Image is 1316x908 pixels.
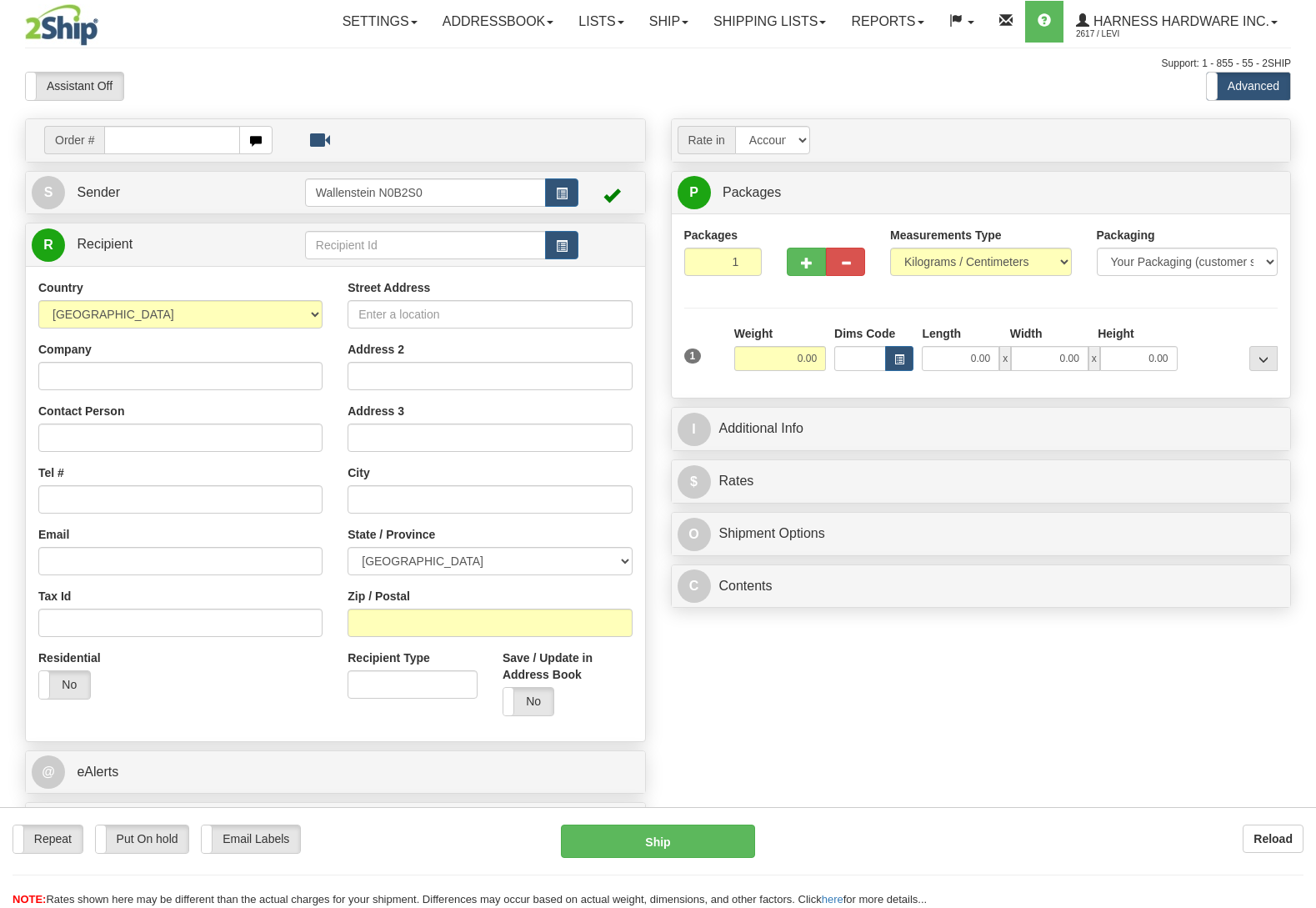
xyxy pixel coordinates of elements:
[25,57,1291,71] div: Support: 1 - 855 - 55 - 2SHIP
[678,413,711,446] span: I
[1010,325,1043,342] label: Width
[13,825,83,853] label: Repeat
[1253,832,1293,845] b: Reload
[32,228,274,262] a: R Recipient
[38,403,124,419] label: Contact Person
[96,825,189,853] label: Put On hold
[834,325,895,342] label: Dims Code
[32,176,65,209] span: S
[678,518,711,551] span: O
[348,650,430,666] label: Recipient Type
[1243,825,1303,853] button: Reload
[678,465,711,499] span: $
[26,73,123,100] label: Assistant Off
[922,325,961,342] label: Length
[32,228,65,262] span: R
[1089,14,1269,28] span: Harness Hardware Inc.
[723,185,781,199] span: Packages
[38,464,64,481] label: Tel #
[678,126,735,154] span: Rate in
[561,825,755,858] button: Ship
[1249,346,1278,371] div: ...
[38,650,101,666] label: Residential
[1098,325,1134,342] label: Height
[678,569,1285,604] a: CContents
[678,517,1285,551] a: OShipment Options
[684,227,738,243] label: Packages
[678,569,711,603] span: C
[348,279,430,296] label: Street Address
[202,825,300,853] label: Email Labels
[1076,26,1201,43] span: 2617 / Levi
[39,671,90,699] label: No
[77,765,118,779] span: eAlerts
[822,893,843,905] a: here
[503,650,633,683] label: Save / Update in Address Book
[25,4,98,46] img: logo2617.jpg
[684,349,702,364] span: 1
[890,227,1002,243] label: Measurements Type
[678,464,1285,499] a: $Rates
[734,325,773,342] label: Weight
[678,412,1285,446] a: IAdditional Info
[566,1,636,43] a: Lists
[838,1,936,43] a: Reports
[32,755,65,789] span: @
[348,526,435,543] label: State / Province
[38,279,83,296] label: Country
[637,1,701,43] a: Ship
[348,464,369,481] label: City
[1063,1,1290,43] a: Harness Hardware Inc. 2617 / Levi
[77,185,120,199] span: Sender
[38,588,71,604] label: Tax Id
[38,341,92,358] label: Company
[13,893,46,905] span: NOTE:
[348,588,410,604] label: Zip / Postal
[305,178,546,207] input: Sender Id
[32,755,639,790] a: @ eAlerts
[1207,73,1290,100] label: Advanced
[999,346,1011,371] span: x
[430,1,567,43] a: Addressbook
[32,176,305,210] a: S Sender
[701,1,838,43] a: Shipping lists
[305,231,546,259] input: Recipient Id
[44,126,104,154] span: Order #
[1097,227,1155,243] label: Packaging
[330,1,430,43] a: Settings
[348,300,632,329] input: Enter a location
[678,176,1285,210] a: P Packages
[38,526,69,543] label: Email
[678,176,711,209] span: P
[348,341,404,358] label: Address 2
[503,688,554,715] label: No
[77,237,133,251] span: Recipient
[1088,346,1100,371] span: x
[348,403,404,419] label: Address 3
